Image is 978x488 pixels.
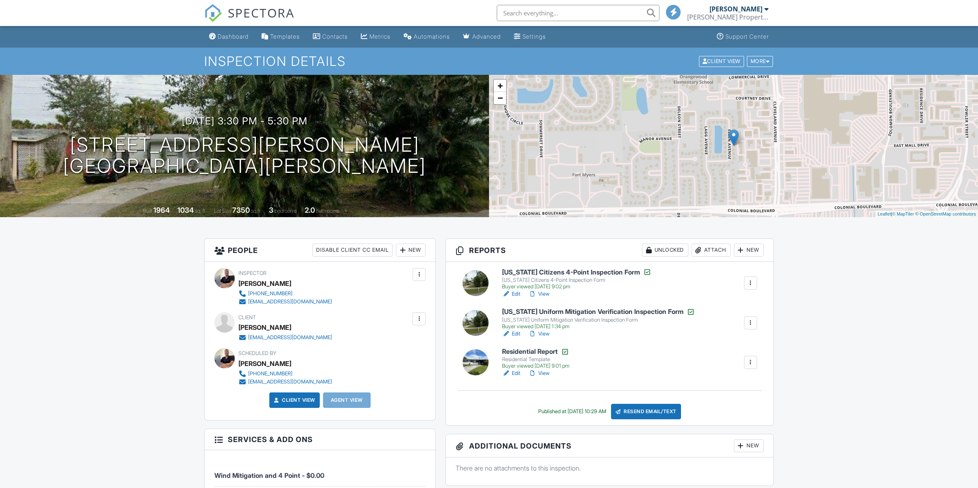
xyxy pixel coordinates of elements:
[528,330,550,338] a: View
[204,11,295,28] a: SPECTORA
[214,208,231,214] span: Lot Size
[460,29,504,44] a: Advanced
[502,323,695,330] div: Buyer viewed [DATE] 1:34 pm
[502,369,520,377] a: Edit
[538,408,606,415] div: Published at [DATE] 10:29 AM
[522,33,546,40] div: Settings
[611,404,681,419] div: Resend Email/Text
[642,244,688,257] div: Unlocked
[502,348,570,356] h6: Residential Report
[502,268,651,290] a: [US_STATE] Citizens 4-Point Inspection Form [US_STATE] Citizens 4-Point Inspection Form Buyer vie...
[182,115,308,126] h3: [DATE] 3:30 pm - 5:30 pm
[502,308,695,316] h6: [US_STATE] Uniform Mitigation Verification Inspection Form
[218,33,249,40] div: Dashboard
[248,370,293,377] div: [PHONE_NUMBER]
[915,211,976,216] a: © OpenStreetMap contributors
[494,92,506,104] a: Zoom out
[714,29,772,44] a: Support Center
[63,134,426,177] h1: [STREET_ADDRESS][PERSON_NAME] [GEOGRAPHIC_DATA][PERSON_NAME]
[238,314,256,320] span: Client
[248,334,332,341] div: [EMAIL_ADDRESS][DOMAIN_NAME]
[734,439,764,452] div: New
[238,357,291,370] div: [PERSON_NAME]
[204,54,774,68] h1: Inspection Details
[305,206,315,214] div: 2.0
[258,29,303,44] a: Templates
[502,317,695,323] div: [US_STATE] Uniform Mitigation Verification Inspection Form
[205,429,435,450] h3: Services & Add ons
[153,206,170,214] div: 1964
[238,277,291,290] div: [PERSON_NAME]
[238,270,266,276] span: Inspector
[725,33,769,40] div: Support Center
[238,370,332,378] a: [PHONE_NUMBER]
[699,56,744,67] div: Client View
[238,321,291,333] div: [PERSON_NAME]
[875,211,978,218] div: |
[709,5,762,13] div: [PERSON_NAME]
[446,239,773,262] h3: Reports
[698,58,746,64] a: Client View
[248,290,293,297] div: [PHONE_NUMBER]
[269,206,273,214] div: 3
[400,29,453,44] a: Automations (Basic)
[502,290,520,298] a: Edit
[270,33,300,40] div: Templates
[494,80,506,92] a: Zoom in
[238,333,332,342] a: [EMAIL_ADDRESS][DOMAIN_NAME]
[238,298,332,306] a: [EMAIL_ADDRESS][DOMAIN_NAME]
[446,434,773,457] h3: Additional Documents
[195,208,206,214] span: sq. ft.
[214,471,324,479] span: Wind Mitigation and 4 Point - $0.00
[206,29,252,44] a: Dashboard
[497,5,659,21] input: Search everything...
[248,379,332,385] div: [EMAIL_ADDRESS][DOMAIN_NAME]
[747,56,773,67] div: More
[369,33,391,40] div: Metrics
[511,29,549,44] a: Settings
[892,211,914,216] a: © MapTiler
[275,208,297,214] span: bedrooms
[214,456,426,487] li: Service: Wind Mitigation and 4 Point
[316,208,339,214] span: bathrooms
[878,211,891,216] a: Leaflet
[251,208,261,214] span: sq.ft.
[502,363,570,369] div: Buyer viewed [DATE] 9:01 pm
[528,369,550,377] a: View
[228,4,295,21] span: SPECTORA
[248,298,332,305] div: [EMAIL_ADDRESS][DOMAIN_NAME]
[692,244,731,257] div: Attach
[502,330,520,338] a: Edit
[238,350,276,356] span: Scheduled By
[502,356,570,363] div: Residential Template
[205,239,435,262] h3: People
[238,378,332,386] a: [EMAIL_ADDRESS][DOMAIN_NAME]
[238,290,332,298] a: [PHONE_NUMBER]
[204,4,222,22] img: The Best Home Inspection Software - Spectora
[456,464,764,473] p: There are no attachments to this inspection.
[414,33,450,40] div: Automations
[502,277,651,283] div: [US_STATE] Citizens 4-Point Inspection Form
[528,290,550,298] a: View
[396,244,426,257] div: New
[502,268,651,276] h6: [US_STATE] Citizens 4-Point Inspection Form
[177,206,194,214] div: 1034
[232,206,250,214] div: 7350
[312,244,393,257] div: Disable Client CC Email
[502,283,651,290] div: Buyer viewed [DATE] 9:02 pm
[358,29,394,44] a: Metrics
[734,244,764,257] div: New
[502,308,695,330] a: [US_STATE] Uniform Mitigation Verification Inspection Form [US_STATE] Uniform Mitigation Verifica...
[687,13,768,21] div: Blair's Property Inspections
[143,208,152,214] span: Built
[502,348,570,370] a: Residential Report Residential Template Buyer viewed [DATE] 9:01 pm
[472,33,501,40] div: Advanced
[272,396,315,404] a: Client View
[322,33,348,40] div: Contacts
[310,29,351,44] a: Contacts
